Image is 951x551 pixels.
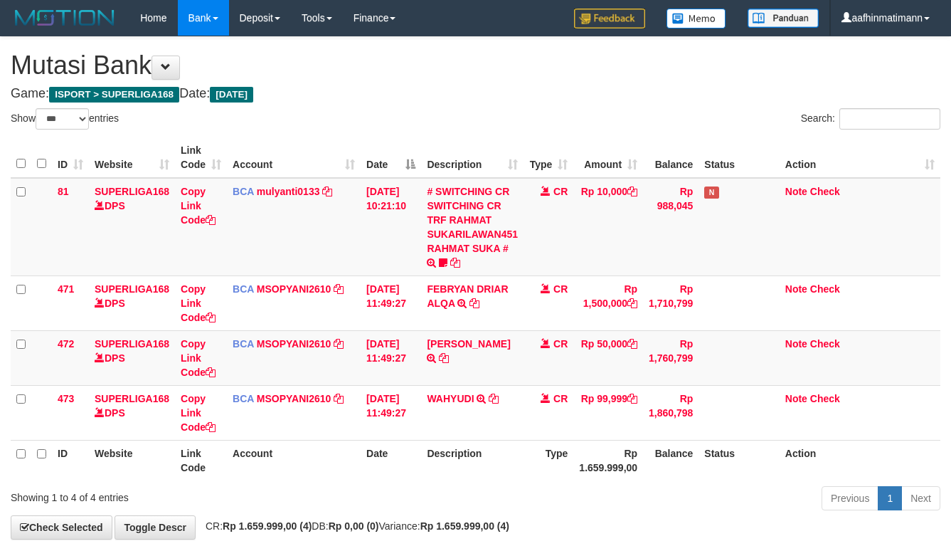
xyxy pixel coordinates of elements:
[489,393,499,404] a: Copy WAHYUDI to clipboard
[439,352,449,364] a: Copy ANDRI SUMARWAN to clipboard
[573,385,643,440] td: Rp 99,999
[666,9,726,28] img: Button%20Memo.svg
[95,393,169,404] a: SUPERLIGA168
[329,520,379,532] strong: Rp 0,00 (0)
[420,520,509,532] strong: Rp 1.659.999,00 (4)
[553,393,568,404] span: CR
[89,385,175,440] td: DPS
[95,186,169,197] a: SUPERLIGA168
[421,137,524,178] th: Description: activate to sort column ascending
[427,393,474,404] a: WAHYUDI
[58,283,74,295] span: 471
[198,520,509,532] span: CR: DB: Variance:
[334,393,344,404] a: Copy MSOPYANI2610 to clipboard
[643,330,698,385] td: Rp 1,760,799
[553,283,568,295] span: CR
[223,520,312,532] strong: Rp 1.659.999,00 (4)
[810,186,840,197] a: Check
[257,393,331,404] a: MSOPYANI2610
[878,486,902,510] a: 1
[257,283,331,295] a: MSOPYANI2610
[573,275,643,330] td: Rp 1,500,000
[36,108,89,130] select: Showentries
[233,393,254,404] span: BCA
[11,515,112,540] a: Check Selected
[52,137,89,178] th: ID: activate to sort column ascending
[181,338,216,378] a: Copy Link Code
[227,440,361,481] th: Account
[181,393,216,433] a: Copy Link Code
[524,440,573,481] th: Type
[334,338,344,350] a: Copy MSOPYANI2610 to clipboard
[89,137,175,178] th: Website: activate to sort column ascending
[801,108,940,130] label: Search:
[627,298,637,309] a: Copy Rp 1,500,000 to clipboard
[11,108,119,130] label: Show entries
[11,485,386,505] div: Showing 1 to 4 of 4 entries
[58,186,69,197] span: 81
[698,440,779,481] th: Status
[643,385,698,440] td: Rp 1,860,798
[233,338,254,350] span: BCA
[175,137,227,178] th: Link Code: activate to sort column ascending
[822,486,878,510] a: Previous
[643,275,698,330] td: Rp 1,710,799
[810,393,840,404] a: Check
[361,275,421,330] td: [DATE] 11:49:27
[810,283,840,295] a: Check
[573,178,643,276] td: Rp 10,000
[643,137,698,178] th: Balance
[427,186,518,254] a: # SWITCHING CR SWITCHING CR TRF RAHMAT SUKARILAWAN451 RAHMAT SUKA #
[175,440,227,481] th: Link Code
[361,330,421,385] td: [DATE] 11:49:27
[810,338,840,350] a: Check
[627,393,637,404] a: Copy Rp 99,999 to clipboard
[11,87,940,101] h4: Game: Date:
[257,186,320,197] a: mulyanti0133
[785,393,807,404] a: Note
[322,186,332,197] a: Copy mulyanti0133 to clipboard
[95,283,169,295] a: SUPERLIGA168
[427,283,508,309] a: FEBRYAN DRIAR ALQA
[573,137,643,178] th: Amount: activate to sort column ascending
[361,440,421,481] th: Date
[780,137,940,178] th: Action: activate to sort column ascending
[89,275,175,330] td: DPS
[361,137,421,178] th: Date: activate to sort column descending
[643,178,698,276] td: Rp 988,045
[181,186,216,226] a: Copy Link Code
[573,440,643,481] th: Rp 1.659.999,00
[210,87,253,103] span: [DATE]
[361,178,421,276] td: [DATE] 10:21:10
[257,338,331,350] a: MSOPYANI2610
[11,51,940,80] h1: Mutasi Bank
[89,178,175,276] td: DPS
[785,283,807,295] a: Note
[704,187,718,199] span: Has Note
[58,338,74,350] span: 472
[89,440,175,481] th: Website
[95,338,169,350] a: SUPERLIGA168
[421,440,524,481] th: Description
[574,9,645,28] img: Feedback.jpg
[785,338,807,350] a: Note
[839,108,940,130] input: Search:
[450,257,460,268] a: Copy # SWITCHING CR SWITCHING CR TRF RAHMAT SUKARILAWAN451 RAHMAT SUKA # to clipboard
[643,440,698,481] th: Balance
[11,7,119,28] img: MOTION_logo.png
[524,137,573,178] th: Type: activate to sort column ascending
[427,338,510,350] a: [PERSON_NAME]
[89,330,175,385] td: DPS
[553,338,568,350] span: CR
[469,298,479,309] a: Copy FEBRYAN DRIAR ALQA to clipboard
[49,87,179,103] span: ISPORT > SUPERLIGA168
[52,440,89,481] th: ID
[233,283,254,295] span: BCA
[233,186,254,197] span: BCA
[698,137,779,178] th: Status
[115,515,196,540] a: Toggle Descr
[785,186,807,197] a: Note
[334,283,344,295] a: Copy MSOPYANI2610 to clipboard
[748,9,819,28] img: panduan.png
[627,186,637,197] a: Copy Rp 10,000 to clipboard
